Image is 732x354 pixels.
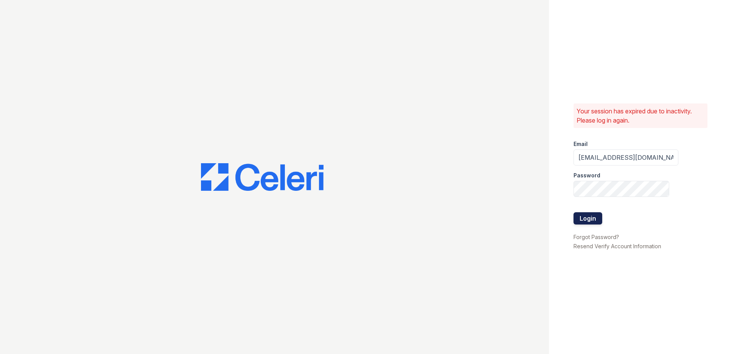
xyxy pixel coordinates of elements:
[574,172,600,179] label: Password
[574,140,588,148] label: Email
[574,234,619,240] a: Forgot Password?
[574,243,661,249] a: Resend Verify Account Information
[201,163,324,191] img: CE_Logo_Blue-a8612792a0a2168367f1c8372b55b34899dd931a85d93a1a3d3e32e68fde9ad4.png
[577,107,704,125] p: Your session has expired due to inactivity. Please log in again.
[574,212,602,225] button: Login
